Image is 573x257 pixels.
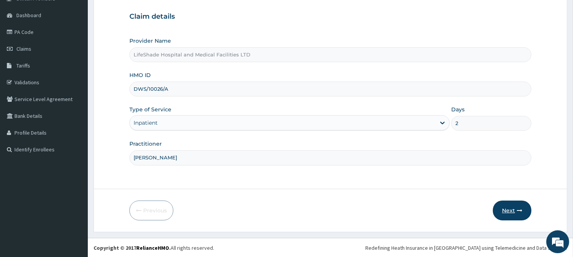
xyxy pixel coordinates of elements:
[134,119,158,127] div: Inpatient
[125,4,144,22] div: Minimize live chat window
[94,244,171,251] strong: Copyright © 2017 .
[44,79,105,156] span: We're online!
[129,13,531,21] h3: Claim details
[129,140,162,148] label: Practitioner
[16,12,41,19] span: Dashboard
[129,201,173,220] button: Previous
[493,201,531,220] button: Next
[136,244,169,251] a: RelianceHMO
[129,37,171,45] label: Provider Name
[40,43,128,53] div: Chat with us now
[16,45,31,52] span: Claims
[4,174,145,201] textarea: Type your message and hit 'Enter'
[129,150,531,165] input: Enter Name
[129,106,171,113] label: Type of Service
[129,71,151,79] label: HMO ID
[16,62,30,69] span: Tariffs
[14,38,31,57] img: d_794563401_company_1708531726252_794563401
[365,244,567,252] div: Redefining Heath Insurance in [GEOGRAPHIC_DATA] using Telemedicine and Data Science!
[129,82,531,96] input: Enter HMO ID
[451,106,465,113] label: Days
